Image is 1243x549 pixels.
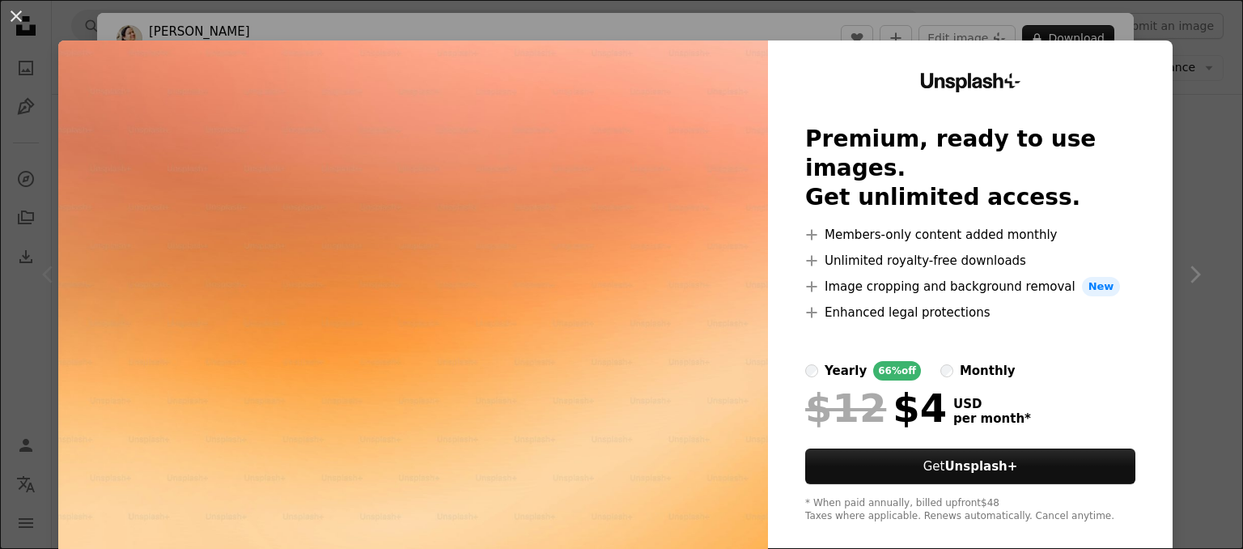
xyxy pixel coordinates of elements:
div: yearly [825,361,867,381]
div: monthly [960,361,1016,381]
div: * When paid annually, billed upfront $48 Taxes where applicable. Renews automatically. Cancel any... [805,497,1135,523]
span: New [1082,277,1121,296]
li: Enhanced legal protections [805,303,1135,322]
input: yearly66%off [805,364,818,377]
li: Image cropping and background removal [805,277,1135,296]
input: monthly [940,364,953,377]
h2: Premium, ready to use images. Get unlimited access. [805,125,1135,212]
li: Unlimited royalty-free downloads [805,251,1135,270]
div: 66% off [873,361,921,381]
li: Members-only content added monthly [805,225,1135,245]
button: GetUnsplash+ [805,449,1135,484]
strong: Unsplash+ [944,459,1017,474]
span: per month * [953,411,1031,426]
span: $12 [805,387,886,429]
span: USD [953,397,1031,411]
div: $4 [805,387,947,429]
